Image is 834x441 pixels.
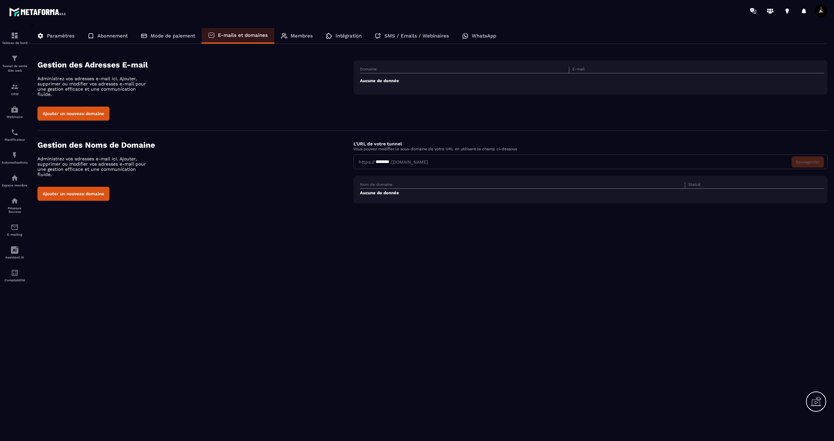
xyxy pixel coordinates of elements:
p: CRM [2,92,28,96]
p: E-mails et domaines [218,32,268,38]
img: scheduler [11,128,19,136]
p: Assistant IA [2,256,28,259]
a: accountantaccountantComptabilité [2,264,28,287]
img: social-network [11,197,19,205]
button: Ajouter un nouveau domaine [37,107,109,121]
h4: Gestion des Adresses E-mail [37,60,353,69]
img: logo [9,6,68,18]
img: automations [11,151,19,159]
a: Assistant IA [2,241,28,264]
th: Nom de domaine [360,182,685,189]
a: social-networksocial-networkRéseaux Sociaux [2,192,28,218]
a: emailemailE-mailing [2,218,28,241]
p: Administrez vos adresses e-mail ici. Ajouter, supprimer ou modifier vos adresses e-mail pour une ... [37,156,151,177]
div: > [31,22,827,213]
a: schedulerschedulerPlanificateur [2,124,28,146]
p: Paramètres [47,33,75,39]
p: Abonnement [97,33,128,39]
a: automationsautomationsAutomatisations [2,146,28,169]
p: Planificateur [2,138,28,141]
p: Mode de paiement [151,33,195,39]
th: Domaine [360,67,569,73]
p: Webinaire [2,115,28,119]
p: Tableau de bord [2,41,28,45]
label: L'URL de votre tunnel [353,141,402,146]
a: automationsautomationsEspace membre [2,169,28,192]
a: automationsautomationsWebinaire [2,101,28,124]
p: Administrez vos adresses e-mail ici. Ajouter, supprimer ou modifier vos adresses e-mail pour une ... [37,76,151,97]
a: formationformationTunnel de vente Site web [2,50,28,78]
p: WhatsApp [472,33,496,39]
a: formationformationCRM [2,78,28,101]
h4: Gestion des Noms de Domaine [37,140,353,150]
p: Réseaux Sociaux [2,206,28,213]
p: E-mailing [2,233,28,236]
img: formation [11,54,19,62]
p: Membres [291,33,313,39]
th: Statut [685,182,801,189]
img: automations [11,106,19,113]
img: email [11,223,19,231]
p: Vous pouvez modifier le sous-domaine de votre URL en utilisant le champ ci-dessous [353,147,827,151]
p: Intégration [336,33,362,39]
img: formation [11,83,19,91]
p: Comptabilité [2,278,28,282]
td: Aucune de donnée [360,73,824,88]
p: Tunnel de vente Site web [2,64,28,73]
th: E-mail [569,67,778,73]
a: formationformationTableau de bord [2,27,28,50]
img: accountant [11,269,19,277]
img: formation [11,32,19,39]
p: SMS / Emails / Webinaires [384,33,449,39]
img: automations [11,174,19,182]
button: Ajouter un nouveau domaine [37,187,109,201]
p: Automatisations [2,161,28,164]
td: Aucune de donnée [360,189,824,197]
p: Espace membre [2,184,28,187]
